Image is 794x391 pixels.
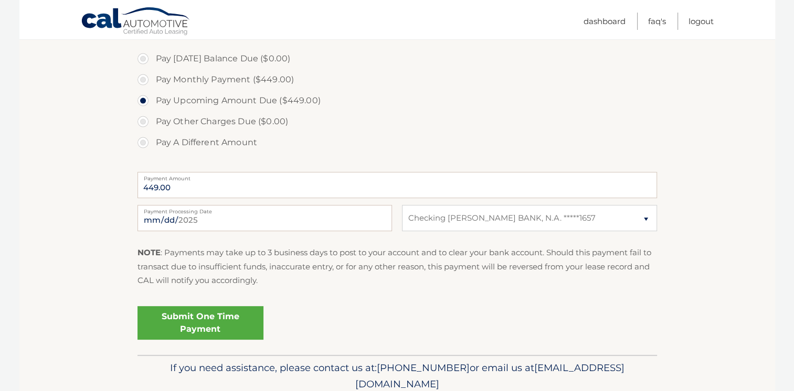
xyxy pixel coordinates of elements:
span: [PHONE_NUMBER] [377,362,470,374]
label: Payment Processing Date [137,205,392,213]
label: Pay Upcoming Amount Due ($449.00) [137,90,657,111]
a: Logout [689,13,714,30]
strong: NOTE [137,247,161,257]
a: FAQ's [648,13,666,30]
p: : Payments may take up to 3 business days to post to your account and to clear your bank account.... [137,246,657,287]
a: Cal Automotive [81,7,191,37]
a: Dashboard [584,13,626,30]
input: Payment Date [137,205,392,231]
label: Payment Amount [137,172,657,180]
label: Pay Other Charges Due ($0.00) [137,111,657,132]
label: Pay [DATE] Balance Due ($0.00) [137,48,657,69]
a: Submit One Time Payment [137,306,263,340]
input: Payment Amount [137,172,657,198]
label: Pay Monthly Payment ($449.00) [137,69,657,90]
label: Pay A Different Amount [137,132,657,153]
